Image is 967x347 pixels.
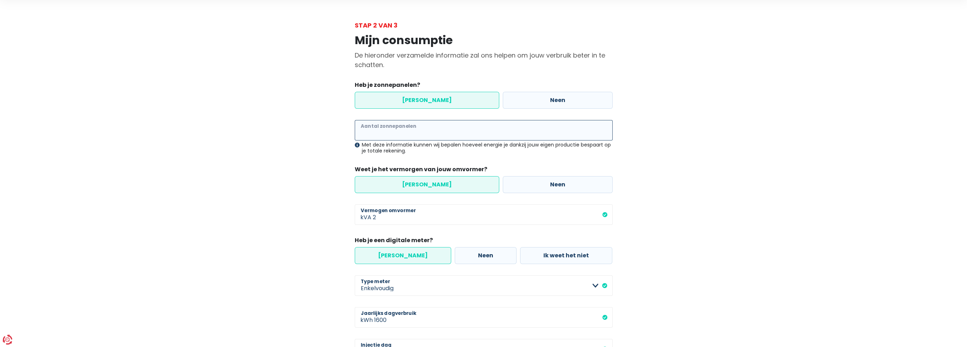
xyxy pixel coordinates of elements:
[455,247,517,264] label: Neen
[355,176,499,193] label: [PERSON_NAME]
[355,50,613,70] p: De hieronder verzamelde informatie zal ons helpen om jouw verbruik beter in te schatten.
[503,176,613,193] label: Neen
[355,92,499,109] label: [PERSON_NAME]
[355,236,613,247] legend: Heb je een digitale meter?
[355,142,613,154] div: Met deze informatie kunnen wij bepalen hoeveel energie je dankzij jouw eigen productie bespaart o...
[355,247,451,264] label: [PERSON_NAME]
[355,307,374,328] span: kWh
[355,165,613,176] legend: Weet je het vermorgen van jouw omvormer?
[355,20,613,30] div: Stap 2 van 3
[355,81,613,92] legend: Heb je zonnepanelen?
[355,204,373,225] span: kVA
[503,92,613,109] label: Neen
[520,247,612,264] label: Ik weet het niet
[355,34,613,47] h1: Mijn consumptie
